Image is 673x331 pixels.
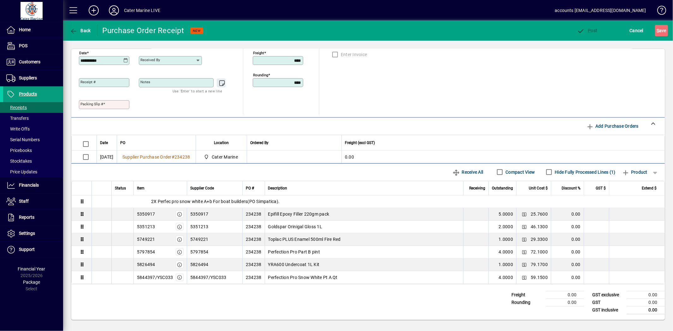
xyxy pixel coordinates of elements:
[596,185,606,192] span: GST $
[23,280,40,285] span: Package
[173,87,222,95] mat-hint: Use 'Enter' to start a new line
[174,154,190,160] span: 234238
[589,291,627,299] td: GST exclusive
[6,126,30,131] span: Write Offs
[588,28,591,33] span: P
[193,29,201,33] span: NEW
[3,38,63,54] a: POS
[19,215,34,220] span: Reports
[265,258,463,271] td: YRA600 Undercoat 1L Kit
[120,139,192,146] div: PO
[250,139,338,146] div: Ordered By
[551,246,584,258] td: 0.00
[19,75,37,80] span: Suppliers
[469,185,485,192] span: Receiving
[3,54,63,70] a: Customers
[202,153,241,161] span: Cater Marine
[122,154,172,160] span: Supplier Purchase Order
[212,154,238,160] span: Cater Marine
[242,258,265,271] td: 234238
[253,50,264,55] mat-label: Freight
[655,25,668,36] button: Save
[97,151,117,163] td: [DATE]
[187,258,242,271] td: 5826494
[268,185,287,192] span: Description
[508,291,546,299] td: Freight
[19,199,29,204] span: Staff
[18,266,45,271] span: Financial Year
[628,25,645,36] button: Cancel
[627,291,665,299] td: 0.00
[520,210,528,218] button: Change Price Levels
[137,185,145,192] span: Item
[520,222,528,231] button: Change Price Levels
[551,233,584,246] td: 0.00
[70,28,91,33] span: Back
[488,233,516,246] td: 1.0000
[187,221,242,233] td: 5351213
[137,274,173,281] div: 5844397/YSC033
[553,169,616,175] label: Hide Fully Processed Lines (1)
[265,271,463,284] td: Perfection Pro Snow White Pt A Qt
[265,246,463,258] td: Perfection Pro Part B pint
[253,73,268,77] mat-label: Rounding
[6,105,27,110] span: Receipts
[19,43,27,48] span: POS
[63,25,98,36] app-page-header-button: Back
[3,194,63,209] a: Staff
[80,102,103,106] mat-label: Packing Slip #
[19,231,35,236] span: Settings
[508,299,546,306] td: Rounding
[214,139,229,146] span: Location
[19,59,40,64] span: Customers
[246,185,254,192] span: PO #
[265,233,463,246] td: Toplac PLUS Enamel 500ml Fire Red
[3,113,63,124] a: Transfers
[576,25,599,36] button: Post
[124,5,160,15] div: Cater Marine LIVE
[504,169,535,175] label: Compact View
[622,167,647,177] span: Product
[630,26,644,36] span: Cancel
[551,258,584,271] td: 0.00
[6,137,40,142] span: Serial Numbers
[488,208,516,221] td: 5.0000
[584,120,641,132] button: Add Purchase Orders
[242,233,265,246] td: 234238
[242,208,265,221] td: 234238
[551,271,584,284] td: 0.00
[657,26,666,36] span: ave
[137,261,155,268] div: 5826494
[619,166,651,178] button: Product
[120,139,125,146] span: PO
[187,271,242,284] td: 5844397/YSC033
[627,299,665,306] td: 0.00
[520,235,528,244] button: Change Price Levels
[140,58,160,62] mat-label: Received by
[3,102,63,113] a: Receipts
[3,156,63,166] a: Stocktakes
[492,185,513,192] span: Outstanding
[100,139,108,146] span: Date
[345,139,375,146] span: Freight (excl GST)
[529,185,548,192] span: Unit Cost $
[562,185,581,192] span: Discount %
[520,273,528,282] button: Change Price Levels
[627,306,665,314] td: 0.00
[520,247,528,256] button: Change Price Levels
[6,148,32,153] span: Pricebooks
[520,260,528,269] button: Change Price Levels
[242,246,265,258] td: 234238
[137,236,155,242] div: 5749221
[3,22,63,38] a: Home
[577,28,598,33] span: ost
[551,208,584,221] td: 0.00
[3,166,63,177] a: Price Updates
[3,242,63,258] a: Support
[137,249,155,255] div: 5797854
[531,224,548,230] span: 46.1300
[6,159,32,164] span: Stocktakes
[3,226,63,241] a: Settings
[555,5,646,15] div: accounts [EMAIL_ADDRESS][DOMAIN_NAME]
[3,70,63,86] a: Suppliers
